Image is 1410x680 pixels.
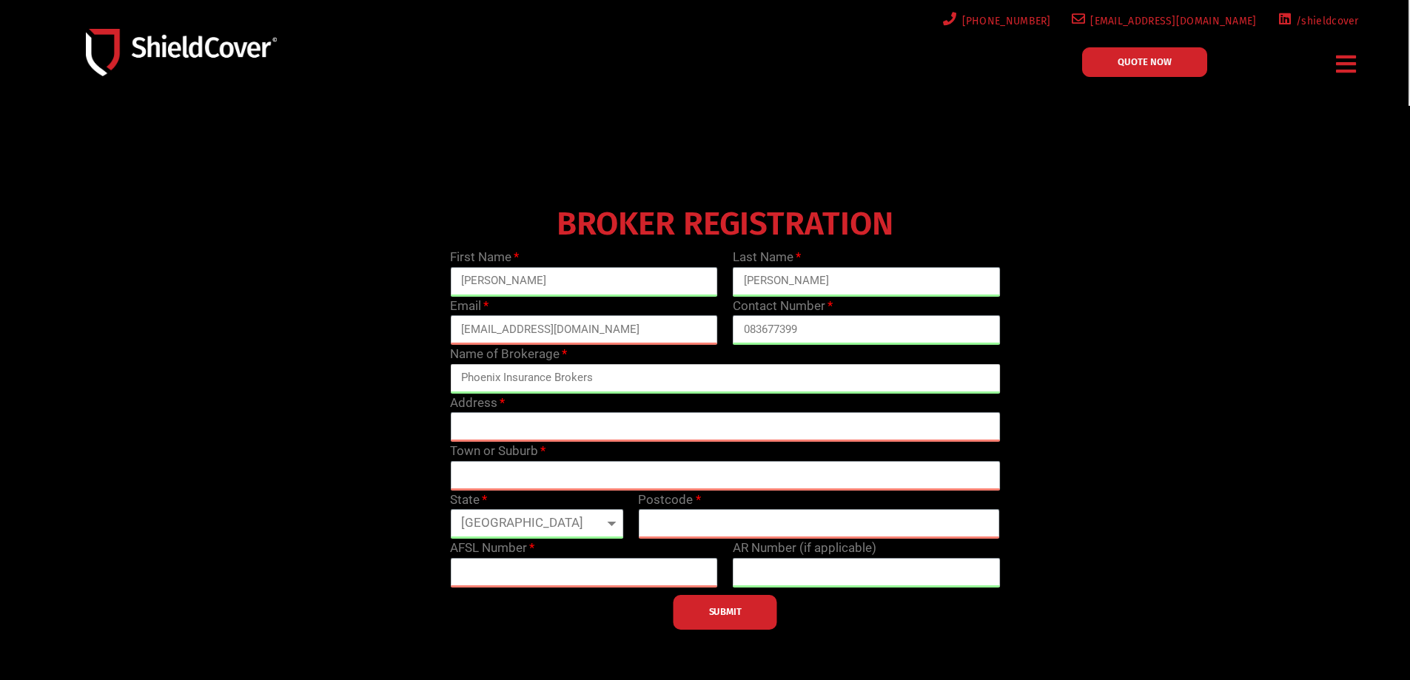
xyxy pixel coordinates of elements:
[1118,57,1172,67] span: QUOTE NOW
[450,248,519,267] label: First Name
[1331,47,1363,81] div: Menu Toggle
[450,539,534,558] label: AFSL Number
[674,595,777,630] button: SUBMIT
[1275,12,1359,30] a: /shieldcover
[450,394,505,413] label: Address
[450,345,567,364] label: Name of Brokerage
[733,248,801,267] label: Last Name
[443,215,1007,233] h4: BROKER REGISTRATION
[1291,12,1359,30] span: /shieldcover
[1069,12,1257,30] a: [EMAIL_ADDRESS][DOMAIN_NAME]
[1082,47,1207,77] a: QUOTE NOW
[733,297,833,316] label: Contact Number
[733,539,876,558] label: AR Number (if applicable)
[638,491,700,510] label: Postcode
[1085,12,1256,30] span: [EMAIL_ADDRESS][DOMAIN_NAME]
[957,12,1051,30] span: [PHONE_NUMBER]
[86,29,277,75] img: Shield-Cover-Underwriting-Australia-logo-full
[450,297,489,316] label: Email
[450,442,545,461] label: Town or Suburb
[940,12,1051,30] a: [PHONE_NUMBER]
[450,491,487,510] label: State
[709,610,742,613] span: SUBMIT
